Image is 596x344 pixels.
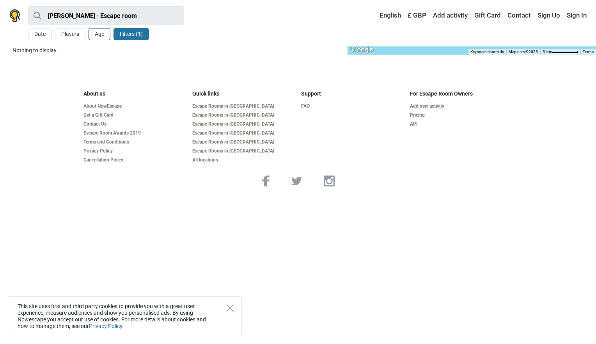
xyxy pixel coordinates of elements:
a: Escape Rooms in [GEOGRAPHIC_DATA] [192,103,295,109]
a: Cancellation Policy [83,157,186,163]
button: Players [55,28,85,40]
button: Keyboard shortcuts [470,49,504,55]
a: API [410,121,513,127]
a: Get a Gift Card [83,112,186,118]
h5: Quick links [192,90,295,97]
a: All locations [192,157,295,163]
h5: For Escape Room Owners [410,90,513,97]
a: Open this area in Google Maps (opens a new window) [349,44,375,55]
input: try “London” [28,6,184,25]
a: Add activity [431,9,470,23]
a: Contact Us [83,121,186,127]
div: This site uses first and third party cookies to provide you with a great user experience, measure... [8,296,242,336]
a: Escape Rooms in [GEOGRAPHIC_DATA] [192,139,295,145]
a: £ GBP [406,9,428,23]
a: Pricing [410,112,513,118]
a: Privacy Policy [89,323,122,329]
a: Sign In [565,9,587,23]
a: Contact [506,9,533,23]
a: Terms and Conditions [83,139,186,145]
a: Escape Rooms in [GEOGRAPHIC_DATA] [192,148,295,154]
img: Nowescape logo [9,9,20,22]
a: Escape Rooms in [GEOGRAPHIC_DATA] [192,130,295,136]
button: Date [28,28,52,40]
h5: Support [301,90,404,97]
a: FAQ [301,103,404,109]
a: About NowEscape [83,103,186,109]
a: Escape Room Awards 2019 [83,130,186,136]
a: English [372,9,403,23]
img: English [374,13,380,18]
a: Sign Up [536,9,562,23]
span: Map data ©2025 [509,50,538,54]
a: Gift Card [472,9,503,23]
span: 5 km [543,50,551,54]
button: Filters (1) [114,28,149,40]
a: Privacy Policy [83,148,186,154]
button: Age [89,28,110,40]
h5: About us [83,90,186,97]
a: Escape Rooms in [GEOGRAPHIC_DATA] [192,121,295,127]
button: Close [227,305,234,312]
button: Map Scale: 5 km per 65 pixels [540,49,580,55]
a: Escape Rooms in [GEOGRAPHIC_DATA] [192,112,295,118]
a: Terms (opens in new tab) [583,50,594,54]
a: Add new activity [410,103,513,109]
div: Nothing to display [12,46,341,55]
img: Google [349,44,375,55]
